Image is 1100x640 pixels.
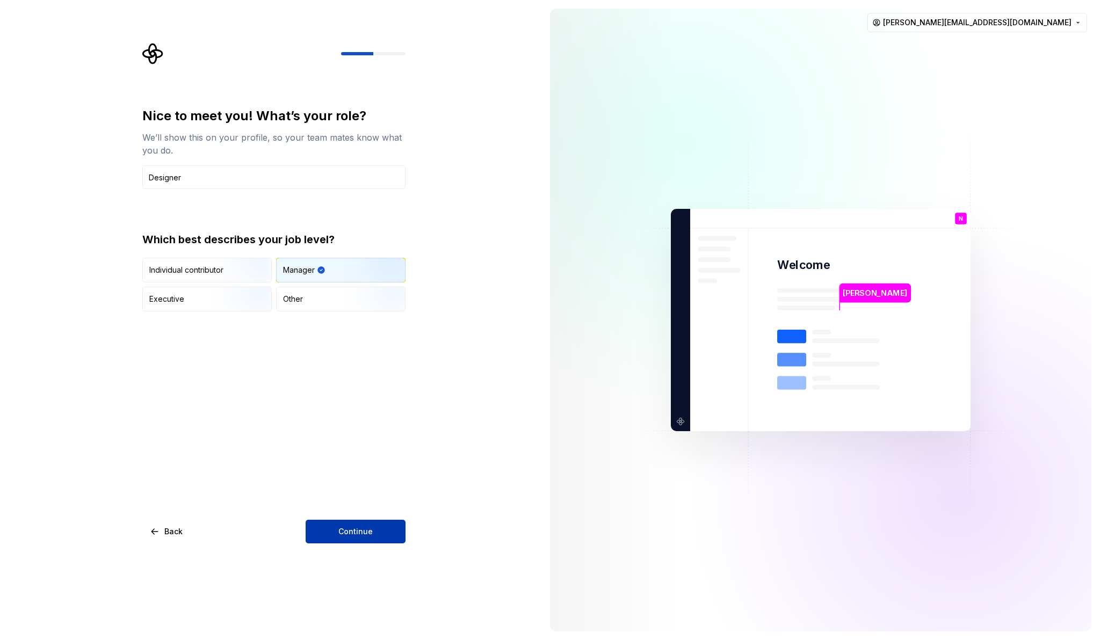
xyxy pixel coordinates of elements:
[142,232,406,247] div: Which best describes your job level?
[142,43,164,64] svg: Supernova Logo
[338,526,373,537] span: Continue
[883,17,1072,28] span: [PERSON_NAME][EMAIL_ADDRESS][DOMAIN_NAME]
[867,13,1087,32] button: [PERSON_NAME][EMAIL_ADDRESS][DOMAIN_NAME]
[142,107,406,125] div: Nice to meet you! What’s your role?
[164,526,183,537] span: Back
[283,294,303,304] div: Other
[306,520,406,543] button: Continue
[142,165,406,189] input: Job title
[142,520,192,543] button: Back
[149,265,223,275] div: Individual contributor
[142,131,406,157] div: We’ll show this on your profile, so your team mates know what you do.
[283,265,315,275] div: Manager
[959,216,963,222] p: N
[843,287,907,299] p: [PERSON_NAME]
[149,294,184,304] div: Executive
[777,257,830,273] p: Welcome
